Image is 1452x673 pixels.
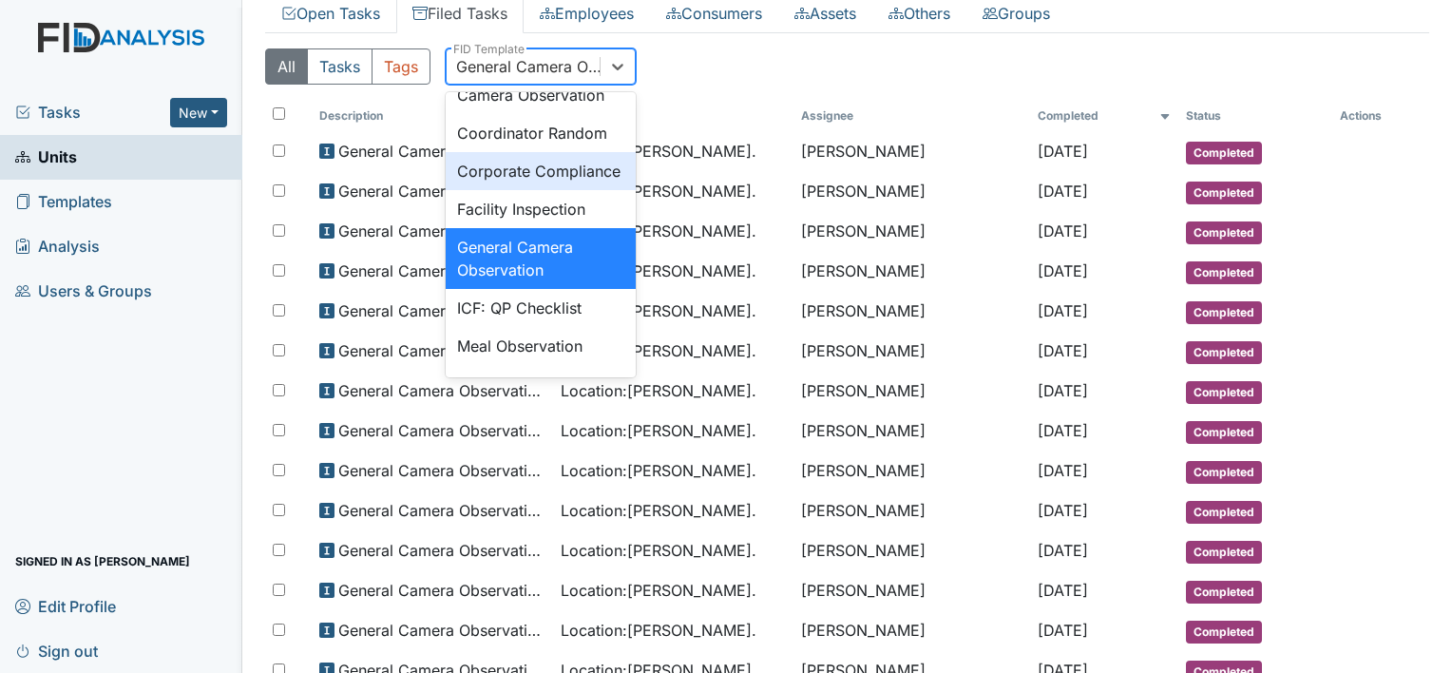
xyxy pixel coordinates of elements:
[561,459,756,482] span: Location : [PERSON_NAME].
[1186,221,1262,244] span: Completed
[1038,341,1088,360] span: [DATE]
[561,419,756,442] span: Location : [PERSON_NAME].
[265,48,308,85] button: All
[338,499,545,522] span: General Camera Observation
[1038,301,1088,320] span: [DATE]
[793,571,1030,611] td: [PERSON_NAME]
[561,539,756,562] span: Location : [PERSON_NAME].
[1038,221,1088,240] span: [DATE]
[1332,100,1427,132] th: Actions
[793,611,1030,651] td: [PERSON_NAME]
[1186,461,1262,484] span: Completed
[561,339,756,362] span: Location : [PERSON_NAME].
[307,48,373,85] button: Tasks
[338,140,545,163] span: General Camera Observation
[1038,381,1088,400] span: [DATE]
[1038,541,1088,560] span: [DATE]
[338,619,545,642] span: General Camera Observation
[1186,621,1262,644] span: Completed
[1038,421,1088,440] span: [DATE]
[446,228,636,289] div: General Camera Observation
[1186,501,1262,524] span: Completed
[446,327,636,365] div: Meal Observation
[338,339,545,362] span: General Camera Observation
[170,98,227,127] button: New
[561,379,756,402] span: Location : [PERSON_NAME].
[1186,182,1262,204] span: Completed
[446,190,636,228] div: Facility Inspection
[1038,621,1088,640] span: [DATE]
[338,260,545,282] span: General Camera Observation
[1030,100,1178,132] th: Toggle SortBy
[1186,341,1262,364] span: Completed
[561,499,756,522] span: Location : [PERSON_NAME].
[1038,581,1088,600] span: [DATE]
[793,100,1030,132] th: Assignee
[265,48,430,85] div: Type filter
[793,531,1030,571] td: [PERSON_NAME]
[273,107,285,120] input: Toggle All Rows Selected
[1038,261,1088,280] span: [DATE]
[338,220,545,242] span: General Camera Observation
[1178,100,1332,132] th: Toggle SortBy
[1186,421,1262,444] span: Completed
[15,187,112,217] span: Templates
[1186,261,1262,284] span: Completed
[446,289,636,327] div: ICF: QP Checklist
[561,140,756,163] span: Location : [PERSON_NAME].
[1186,541,1262,564] span: Completed
[793,372,1030,412] td: [PERSON_NAME]
[446,152,636,190] div: Corporate Compliance
[561,299,756,322] span: Location : [PERSON_NAME].
[338,379,545,402] span: General Camera Observation
[15,547,190,576] span: Signed in as [PERSON_NAME]
[1186,142,1262,164] span: Completed
[793,172,1030,212] td: [PERSON_NAME]
[793,252,1030,292] td: [PERSON_NAME]
[793,452,1030,491] td: [PERSON_NAME]
[338,299,545,322] span: General Camera Observation
[793,132,1030,172] td: [PERSON_NAME]
[793,412,1030,452] td: [PERSON_NAME]
[561,619,756,642] span: Location : [PERSON_NAME].
[1186,581,1262,604] span: Completed
[553,100,794,132] th: Toggle SortBy
[1186,381,1262,404] span: Completed
[446,365,636,426] div: Medication Observation Checklist
[446,76,636,114] div: Camera Observation
[1038,142,1088,161] span: [DATE]
[15,232,100,261] span: Analysis
[312,100,553,132] th: Toggle SortBy
[338,459,545,482] span: General Camera Observation
[793,491,1030,531] td: [PERSON_NAME]
[338,419,545,442] span: General Camera Observation
[793,212,1030,252] td: [PERSON_NAME]
[15,277,152,306] span: Users & Groups
[338,180,545,202] span: General Camera Observation
[15,101,170,124] a: Tasks
[793,292,1030,332] td: [PERSON_NAME]
[561,220,756,242] span: Location : [PERSON_NAME].
[1038,501,1088,520] span: [DATE]
[15,591,116,621] span: Edit Profile
[793,332,1030,372] td: [PERSON_NAME]
[561,579,756,602] span: Location : [PERSON_NAME].
[561,180,756,202] span: Location : [PERSON_NAME].
[338,579,545,602] span: General Camera Observation
[1038,461,1088,480] span: [DATE]
[15,636,98,665] span: Sign out
[456,55,602,78] div: General Camera Observation
[446,114,636,152] div: Coordinator Random
[1038,182,1088,201] span: [DATE]
[561,260,756,282] span: Location : [PERSON_NAME].
[372,48,430,85] button: Tags
[15,143,77,172] span: Units
[338,539,545,562] span: General Camera Observation
[1186,301,1262,324] span: Completed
